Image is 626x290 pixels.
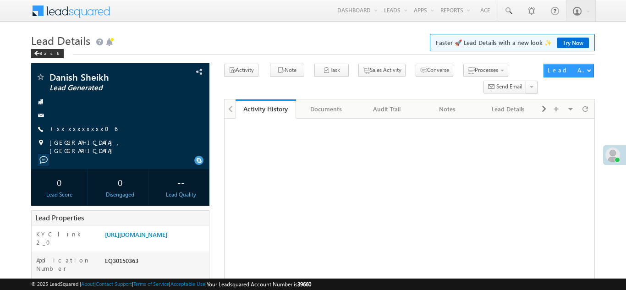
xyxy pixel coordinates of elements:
a: About [81,281,94,287]
span: [GEOGRAPHIC_DATA], [GEOGRAPHIC_DATA] [49,138,193,155]
div: 0 [33,174,85,191]
div: Back [31,49,64,58]
span: 39660 [297,281,311,288]
div: Notes [425,104,470,115]
a: Try Now [557,38,589,48]
button: Send Email [483,81,527,94]
span: © 2025 LeadSquared | | | | | [31,280,311,289]
button: Task [314,64,349,77]
button: Note [270,64,304,77]
label: Application Number [36,256,96,273]
div: -- [155,174,207,191]
a: Contact Support [96,281,132,287]
a: Audit Trail [357,99,417,119]
span: Lead Generated [49,83,159,93]
div: Audit Trail [364,104,409,115]
span: Send Email [496,82,522,91]
a: Documents [296,99,357,119]
div: Lead Score [33,191,85,199]
div: Disengaged [94,191,146,199]
span: Faster 🚀 Lead Details with a new look ✨ [436,38,589,47]
button: Processes [463,64,508,77]
a: +xx-xxxxxxxx06 [49,125,117,132]
button: Converse [416,64,453,77]
span: Processes [475,66,498,73]
div: Lead Actions [548,66,587,74]
a: Back [31,49,68,56]
button: Sales Activity [358,64,406,77]
a: Activity History [236,99,296,119]
label: KYC link 2_0 [36,230,96,246]
div: Lead Details [485,104,530,115]
div: Activity History [242,104,289,113]
div: EQ30150363 [103,256,209,269]
span: Your Leadsquared Account Number is [207,281,311,288]
span: Danish Sheikh [49,72,159,82]
div: Documents [303,104,348,115]
a: Acceptable Use [170,281,205,287]
span: Lead Details [31,33,90,48]
div: 0 [94,174,146,191]
div: Lead Quality [155,191,207,199]
a: Notes [417,99,478,119]
a: Lead Details [478,99,538,119]
a: [URL][DOMAIN_NAME] [105,230,167,238]
span: Lead Properties [35,213,84,222]
a: Terms of Service [133,281,169,287]
button: Lead Actions [544,64,594,77]
button: Activity [224,64,258,77]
